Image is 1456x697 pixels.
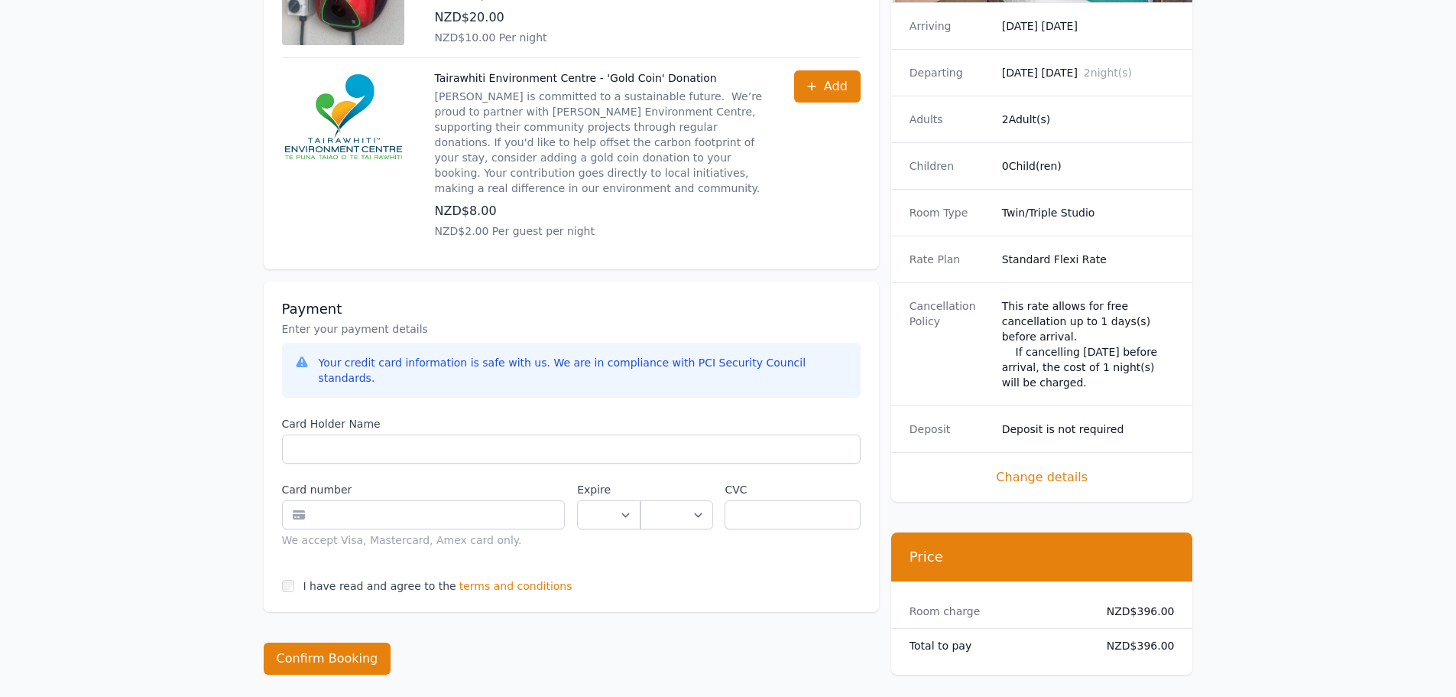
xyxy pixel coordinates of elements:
dt: Adults [910,112,990,127]
dd: NZD$396.00 [1094,638,1175,653]
label: . [640,482,712,497]
dd: [DATE] [DATE] [1002,18,1175,34]
p: NZD$2.00 Per guest per night [435,223,764,239]
label: Card number [282,482,566,497]
p: Enter your payment details [282,321,861,337]
dt: Rate Plan [910,252,990,267]
span: Change details [910,468,1175,487]
label: Card Holder Name [282,416,861,432]
dt: Total to pay [910,638,1082,653]
span: Add [824,77,848,96]
dt: Arriving [910,18,990,34]
button: Add [794,70,861,103]
dt: Cancellation Policy [910,298,990,390]
p: NZD$20.00 [435,8,764,27]
h3: Price [910,548,1175,566]
p: Tairawhiti Environment Centre - 'Gold Coin' Donation [435,70,764,86]
div: This rate allows for free cancellation up to 1 days(s) before arrival. If cancelling [DATE] befor... [1002,298,1175,390]
dd: Twin/Triple Studio [1002,205,1175,220]
button: Confirm Booking [264,643,391,675]
label: CVC [725,482,860,497]
h3: Payment [282,300,861,318]
dd: 2 Adult(s) [1002,112,1175,127]
dd: Deposit is not required [1002,422,1175,437]
div: Your credit card information is safe with us. We are in compliance with PCI Security Council stan... [319,355,848,386]
p: [PERSON_NAME] is committed to a sustainable future. We’re proud to partner with [PERSON_NAME] Env... [435,89,764,196]
p: NZD$10.00 Per night [435,30,764,45]
dt: Children [910,158,990,174]
dd: [DATE] [DATE] [1002,65,1175,80]
dt: Departing [910,65,990,80]
dd: NZD$396.00 [1094,604,1175,619]
label: I have read and agree to the [303,580,456,592]
dt: Room charge [910,604,1082,619]
span: terms and conditions [459,578,572,594]
dt: Deposit [910,422,990,437]
div: We accept Visa, Mastercard, Amex card only. [282,533,566,548]
span: 2 night(s) [1084,67,1132,79]
img: Tairawhiti Environment Centre - 'Gold Coin' Donation [282,70,404,162]
dt: Room Type [910,205,990,220]
p: NZD$8.00 [435,202,764,220]
label: Expire [577,482,640,497]
dd: 0 Child(ren) [1002,158,1175,174]
dd: Standard Flexi Rate [1002,252,1175,267]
